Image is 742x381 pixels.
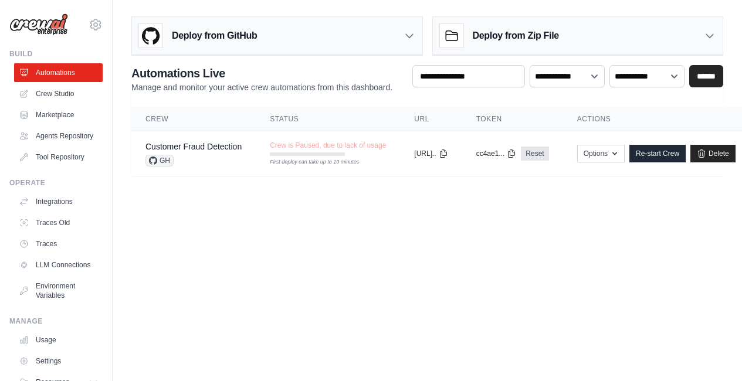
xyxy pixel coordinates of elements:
a: Traces [14,234,103,253]
th: Status [256,107,400,131]
span: Crew is Paused, due to lack of usage [270,141,386,150]
div: Build [9,49,103,59]
a: Re-start Crew [629,145,686,162]
div: First deploy can take up to 10 minutes [270,158,345,166]
div: Operate [9,178,103,188]
h3: Deploy from Zip File [473,29,559,43]
th: Token [462,107,563,131]
button: Options [577,145,625,162]
a: Reset [521,147,548,161]
a: Automations [14,63,103,82]
a: Usage [14,331,103,349]
a: Crew Studio [14,84,103,103]
h2: Automations Live [131,65,392,81]
span: GH [145,155,174,166]
h3: Deploy from GitHub [172,29,257,43]
a: Customer Fraud Detection [145,142,242,151]
a: Settings [14,352,103,370]
a: Agents Repository [14,127,103,145]
a: Environment Variables [14,277,103,305]
img: GitHub Logo [139,24,162,47]
a: LLM Connections [14,256,103,274]
a: Tool Repository [14,148,103,166]
img: Logo [9,13,68,36]
a: Integrations [14,192,103,211]
a: Delete [690,145,736,162]
a: Marketplace [14,106,103,124]
div: Manage [9,317,103,326]
button: cc4ae1... [476,149,517,158]
th: Crew [131,107,256,131]
iframe: Chat Widget [683,325,742,381]
th: URL [400,107,462,131]
a: Traces Old [14,213,103,232]
p: Manage and monitor your active crew automations from this dashboard. [131,81,392,93]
